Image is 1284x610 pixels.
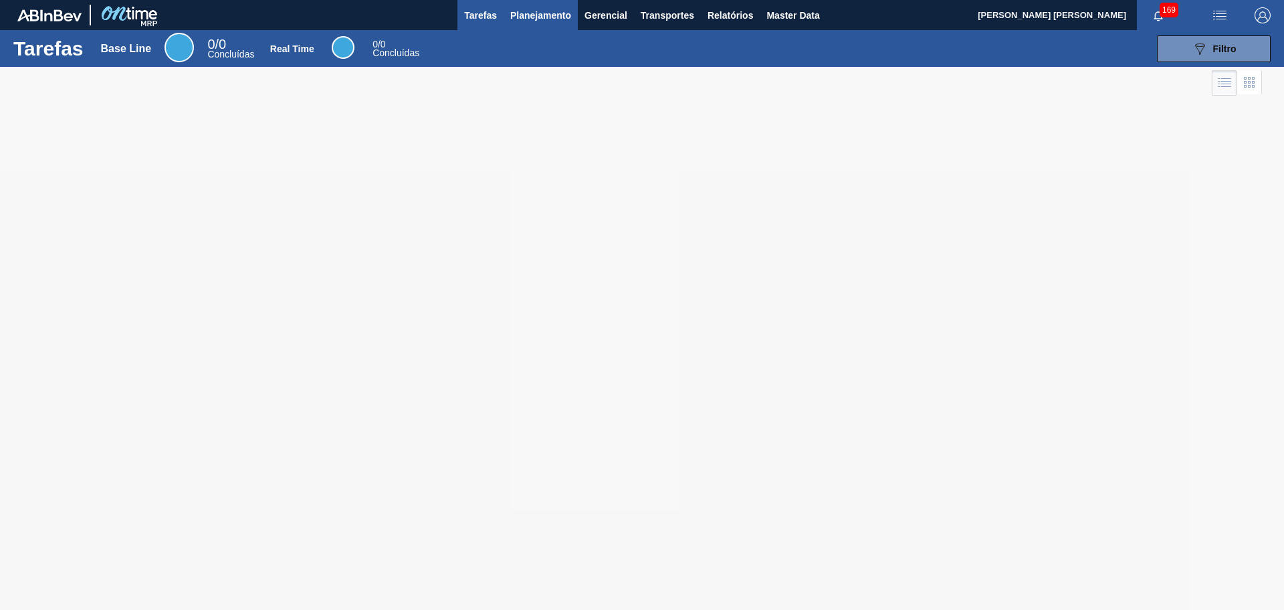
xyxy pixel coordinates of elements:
[13,41,84,56] h1: Tarefas
[372,39,378,49] span: 0
[332,36,354,59] div: Real Time
[207,37,215,52] span: 0
[1160,3,1178,17] span: 169
[1213,43,1237,54] span: Filtro
[1255,7,1271,23] img: Logout
[207,37,226,52] span: / 0
[641,7,694,23] span: Transportes
[372,40,419,58] div: Real Time
[584,7,627,23] span: Gerencial
[17,9,82,21] img: TNhmsLtSVTkK8tSr43FrP2fwEKptu5GPRR3wAAAABJRU5ErkJggg==
[1212,7,1228,23] img: userActions
[372,39,385,49] span: / 0
[708,7,753,23] span: Relatórios
[1157,35,1271,62] button: Filtro
[372,47,419,58] span: Concluídas
[464,7,497,23] span: Tarefas
[101,43,152,55] div: Base Line
[165,33,194,62] div: Base Line
[270,43,314,54] div: Real Time
[207,49,254,60] span: Concluídas
[510,7,571,23] span: Planejamento
[1137,6,1180,25] button: Notificações
[766,7,819,23] span: Master Data
[207,39,254,59] div: Base Line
